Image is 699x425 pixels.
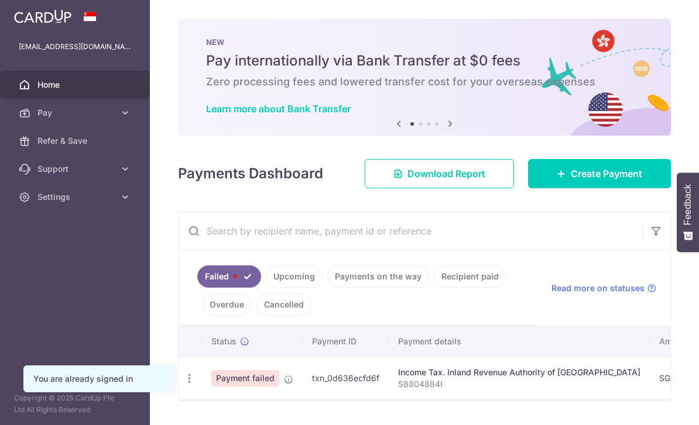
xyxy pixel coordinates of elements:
[211,370,279,386] span: Payment failed
[256,293,311,316] a: Cancelled
[398,378,640,390] p: S8804884I
[365,159,514,188] a: Download Report
[659,336,689,347] span: Amount
[571,167,642,181] span: Create Payment
[197,265,261,288] a: Failed
[303,357,389,399] td: txn_0d636ecfd6f
[178,163,323,184] h4: Payments Dashboard
[206,103,351,115] a: Learn more about Bank Transfer
[407,167,485,181] span: Download Report
[37,163,115,175] span: Support
[677,172,699,252] button: Feedback - Show survey
[434,265,506,288] a: Recipient paid
[206,37,643,47] p: NEW
[528,159,671,188] a: Create Payment
[683,184,693,225] span: Feedback
[14,9,71,23] img: CardUp
[206,51,643,70] h5: Pay internationally via Bank Transfer at $0 fees
[202,293,252,316] a: Overdue
[37,79,115,91] span: Home
[37,191,115,203] span: Settings
[37,107,115,119] span: Pay
[19,41,131,53] p: [EMAIL_ADDRESS][DOMAIN_NAME]
[389,326,650,357] th: Payment details
[327,265,429,288] a: Payments on the way
[211,336,237,347] span: Status
[178,19,671,136] img: Bank transfer banner
[37,135,115,147] span: Refer & Save
[551,282,645,294] span: Read more on statuses
[398,367,640,378] div: Income Tax. Inland Revenue Authority of [GEOGRAPHIC_DATA]
[206,75,643,89] h6: Zero processing fees and lowered transfer cost for your overseas expenses
[266,265,323,288] a: Upcoming
[179,212,642,250] input: Search by recipient name, payment id or reference
[33,373,163,385] div: You are already signed in
[303,326,389,357] th: Payment ID
[551,282,656,294] a: Read more on statuses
